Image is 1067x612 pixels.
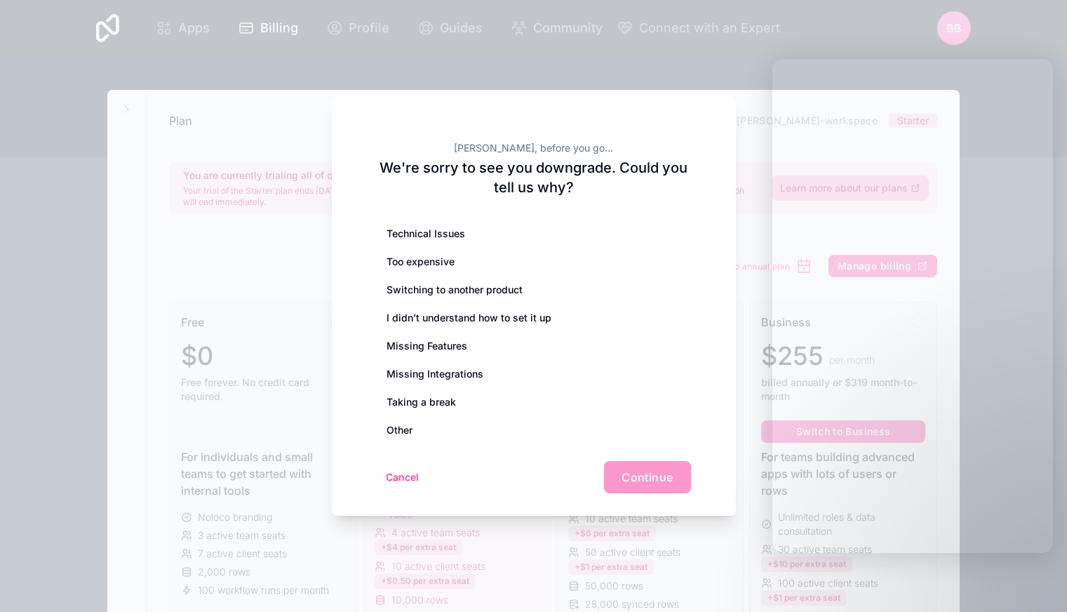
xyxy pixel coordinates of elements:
[377,141,691,155] h2: [PERSON_NAME], before you go...
[377,220,691,248] div: Technical Issues
[377,276,691,304] div: Switching to another product
[1019,564,1053,598] iframe: Intercom live chat
[772,59,1053,553] iframe: Intercom live chat
[377,416,691,444] div: Other
[377,248,691,276] div: Too expensive
[377,466,429,488] button: Cancel
[377,304,691,332] div: I didn’t understand how to set it up
[377,158,691,197] h2: We're sorry to see you downgrade. Could you tell us why?
[377,388,691,416] div: Taking a break
[377,332,691,360] div: Missing Features
[377,360,691,388] div: Missing Integrations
